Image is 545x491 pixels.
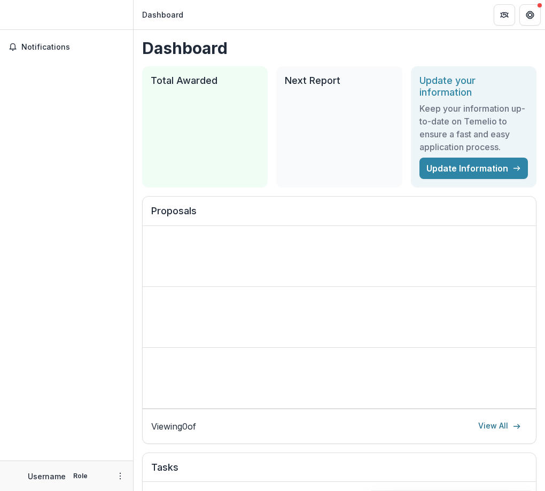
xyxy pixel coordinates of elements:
a: View All [472,418,527,435]
h2: Total Awarded [151,75,259,87]
span: Notifications [21,43,124,52]
p: Viewing 0 of [151,420,196,433]
h2: Proposals [151,205,527,225]
h3: Keep your information up-to-date on Temelio to ensure a fast and easy application process. [419,102,528,153]
div: Dashboard [142,9,183,20]
h2: Tasks [151,462,527,482]
h2: Next Report [285,75,393,87]
button: Get Help [519,4,541,26]
a: Update Information [419,158,528,179]
nav: breadcrumb [138,7,188,22]
button: Partners [494,4,515,26]
button: More [114,470,127,482]
button: Notifications [4,38,129,56]
h1: Dashboard [142,38,536,58]
p: Role [70,471,91,481]
p: Username [28,471,66,482]
h2: Update your information [419,75,528,98]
